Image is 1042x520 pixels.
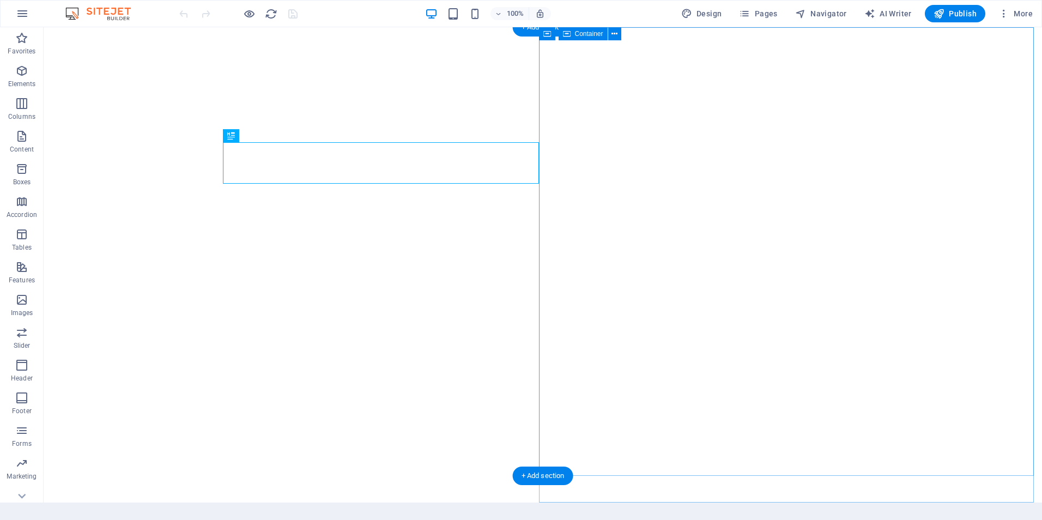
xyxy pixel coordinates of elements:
[7,210,37,219] p: Accordion
[12,407,32,415] p: Footer
[8,47,35,56] p: Favorites
[7,472,37,481] p: Marketing
[535,9,545,19] i: On resize automatically adjust zoom level to fit chosen device.
[8,112,35,121] p: Columns
[264,7,277,20] button: reload
[934,8,977,19] span: Publish
[11,374,33,383] p: Header
[11,309,33,317] p: Images
[265,8,277,20] i: Reload page
[507,7,524,20] h6: 100%
[513,18,573,37] div: + Add section
[9,276,35,285] p: Features
[63,7,144,20] img: Editor Logo
[925,5,985,22] button: Publish
[575,31,603,37] span: Container
[864,8,912,19] span: AI Writer
[860,5,916,22] button: AI Writer
[243,7,256,20] button: Click here to leave preview mode and continue editing
[994,5,1037,22] button: More
[12,243,32,252] p: Tables
[677,5,726,22] div: Design (Ctrl+Alt+Y)
[677,5,726,22] button: Design
[10,145,34,154] p: Content
[735,5,781,22] button: Pages
[513,467,573,485] div: + Add section
[14,341,31,350] p: Slider
[739,8,777,19] span: Pages
[795,8,847,19] span: Navigator
[681,8,722,19] span: Design
[13,178,31,186] p: Boxes
[490,7,529,20] button: 100%
[8,80,36,88] p: Elements
[12,439,32,448] p: Forms
[998,8,1033,19] span: More
[791,5,851,22] button: Navigator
